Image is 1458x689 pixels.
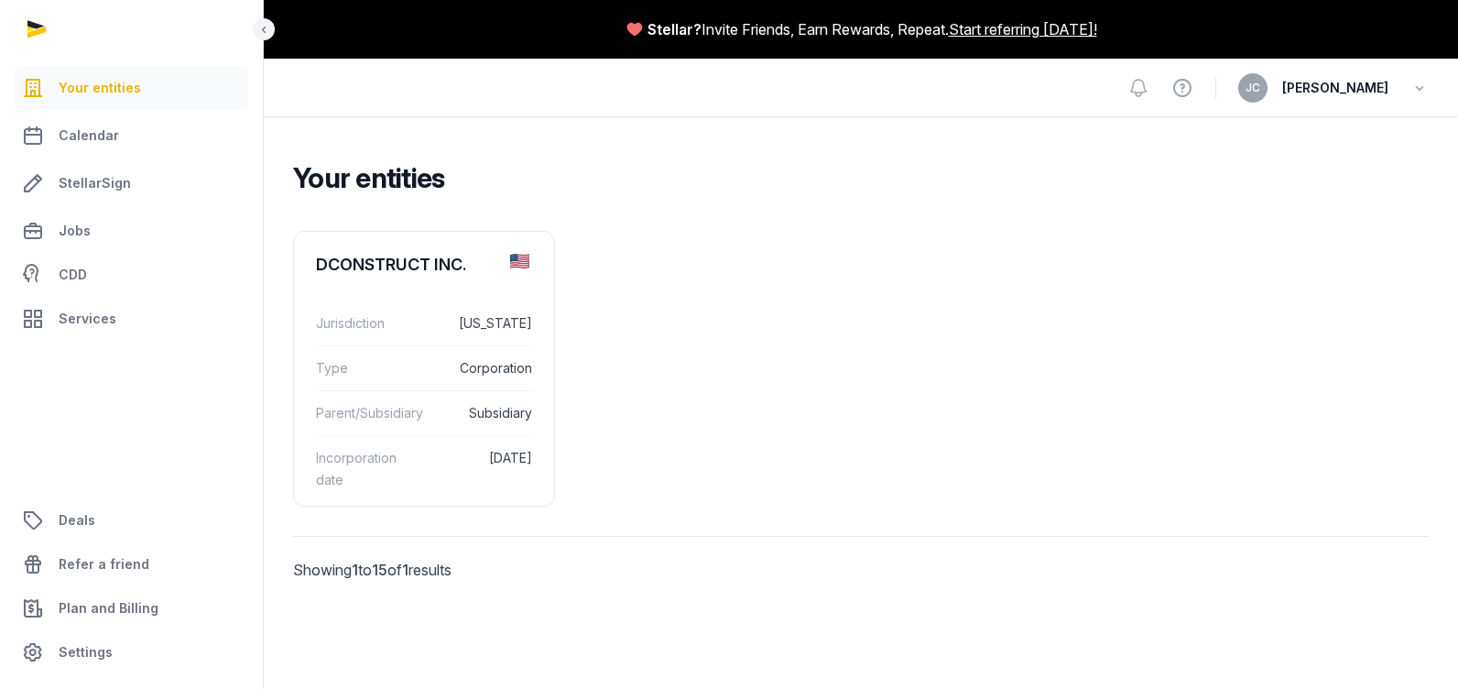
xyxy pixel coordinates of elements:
[59,597,158,619] span: Plan and Billing
[316,357,397,379] dt: Type
[15,586,248,630] a: Plan and Billing
[59,125,119,147] span: Calendar
[59,264,87,286] span: CDD
[59,220,91,242] span: Jobs
[293,537,555,603] p: Showing to of results
[417,402,532,424] dd: Subsidiary
[316,402,402,424] dt: Parent/Subsidiary
[15,630,248,674] a: Settings
[411,447,532,491] dd: [DATE]
[15,498,248,542] a: Deals
[15,114,248,158] a: Calendar
[15,542,248,586] a: Refer a friend
[411,312,532,334] dd: [US_STATE]
[59,641,113,663] span: Settings
[15,66,248,110] a: Your entities
[352,561,358,579] span: 1
[293,161,1414,194] h2: Your entities
[316,254,467,276] div: DCONSTRUCT INC.
[510,254,529,268] img: us.png
[59,553,149,575] span: Refer a friend
[15,161,248,205] a: StellarSign
[59,172,131,194] span: StellarSign
[316,447,397,491] dt: Incorporation date
[1238,73,1268,103] button: JC
[316,312,397,334] dt: Jurisdiction
[402,561,408,579] span: 1
[15,297,248,341] a: Services
[59,509,95,531] span: Deals
[59,308,116,330] span: Services
[59,77,141,99] span: Your entities
[1246,82,1260,93] span: JC
[411,357,532,379] dd: Corporation
[1282,77,1388,99] span: [PERSON_NAME]
[372,561,387,579] span: 15
[15,257,248,293] a: CDD
[949,18,1097,40] a: Start referring [DATE]!
[15,209,248,253] a: Jobs
[647,18,702,40] span: Stellar?
[294,232,554,517] a: DCONSTRUCT INC.Jurisdiction[US_STATE]TypeCorporationParent/SubsidiarySubsidiaryIncorporation date...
